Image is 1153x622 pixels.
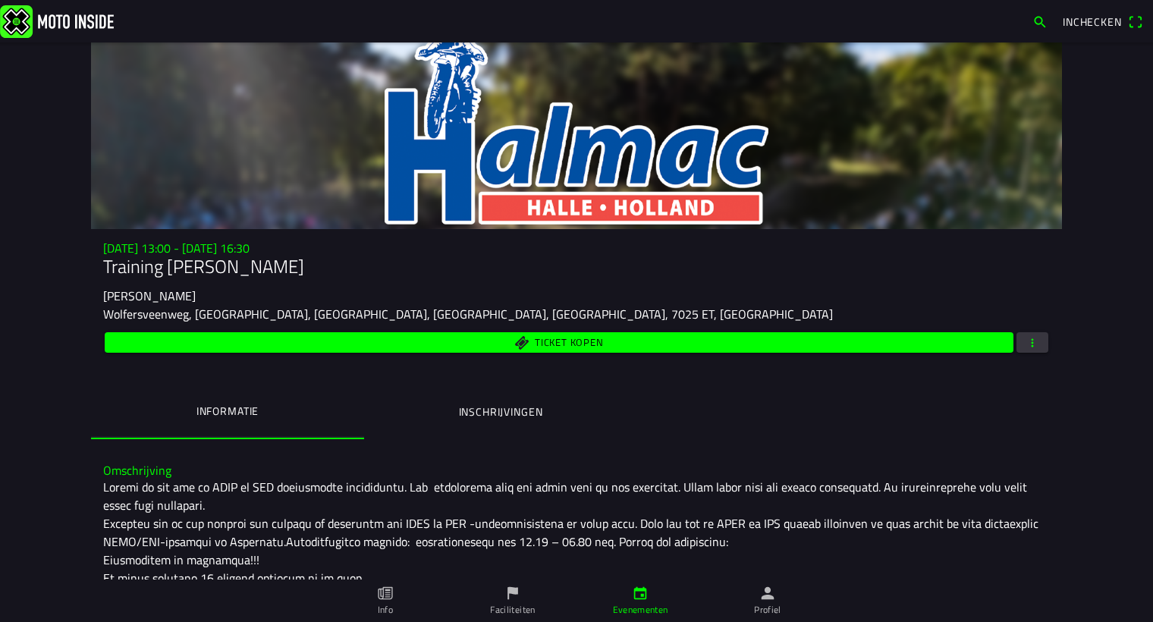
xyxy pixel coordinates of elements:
ion-label: Profiel [754,603,781,617]
a: search [1025,8,1055,34]
ion-label: Inschrijvingen [459,404,543,420]
ion-icon: flag [504,585,521,602]
a: Incheckenqr scanner [1055,8,1150,34]
ion-label: Evenementen [613,603,668,617]
span: Inchecken [1063,14,1122,30]
h1: Training [PERSON_NAME] [103,256,1050,278]
ion-icon: calendar [632,585,649,602]
ion-icon: paper [377,585,394,602]
h3: [DATE] 13:00 - [DATE] 16:30 [103,241,1050,256]
ion-label: Faciliteiten [490,603,535,617]
ion-text: [PERSON_NAME] [103,287,196,305]
ion-text: Wolfersveenweg, [GEOGRAPHIC_DATA], [GEOGRAPHIC_DATA], [GEOGRAPHIC_DATA], [GEOGRAPHIC_DATA], 7025 ... [103,305,833,323]
ion-label: Informatie [196,403,259,419]
h3: Omschrijving [103,463,1050,478]
ion-icon: person [759,585,776,602]
ion-label: Info [378,603,393,617]
span: Ticket kopen [535,338,603,347]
